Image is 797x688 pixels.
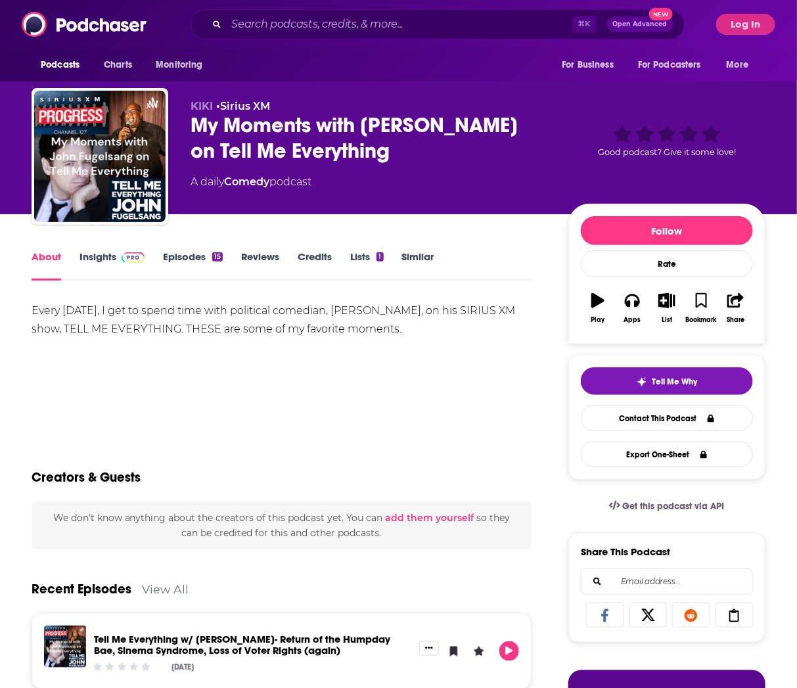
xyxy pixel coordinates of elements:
input: Email address... [592,569,742,594]
button: tell me why sparkleTell Me Why [581,367,753,395]
button: add them yourself [386,513,474,523]
span: Open Advanced [613,21,668,28]
button: Bookmark [684,285,718,332]
img: Podchaser - Follow, Share and Rate Podcasts [22,12,148,37]
div: Every [DATE], I get to spend time with political comedian, [PERSON_NAME], on his SIRIUS XM show, ... [32,302,532,338]
div: [DATE] [171,662,194,672]
button: Share [719,285,753,332]
img: My Moments with John Fugelsang on Tell Me Everything [34,91,166,222]
span: Good podcast? Give it some love! [598,147,736,157]
a: Tell Me Everything w/ John Fugelsang- Return of the Humpday Bae, Sinema Syndrome, Loss of Voter R... [94,633,390,656]
span: New [649,8,673,20]
a: Similar [402,250,434,281]
input: Search podcasts, credits, & more... [227,14,572,35]
button: open menu [553,53,630,78]
span: For Business [562,56,614,74]
span: More [727,56,749,74]
button: Log In [716,14,775,35]
button: Bookmark Episode [444,641,464,661]
div: 15 [212,252,223,262]
button: List [650,285,684,332]
a: InsightsPodchaser Pro [80,250,145,281]
a: Reviews [241,250,279,281]
div: Rate [581,250,753,277]
a: About [32,250,61,281]
button: Play [499,641,519,661]
button: Follow [581,216,753,245]
a: Episodes15 [163,250,223,281]
span: Podcasts [41,56,80,74]
div: Apps [624,316,641,324]
a: Charts [95,53,140,78]
span: ⌘ K [572,16,597,33]
a: Share on Reddit [672,603,710,628]
button: Apps [615,285,649,332]
img: tell me why sparkle [637,377,647,387]
a: Comedy [224,175,269,188]
button: Show More Button [419,641,439,656]
div: A daily podcast [191,174,311,190]
div: Share [727,316,744,324]
span: For Podcasters [638,56,701,74]
a: Share on X/Twitter [629,603,668,628]
span: Monitoring [156,56,202,74]
button: open menu [32,53,97,78]
div: Bookmark [686,316,717,324]
div: Community Rating: 0 out of 5 [92,662,152,672]
div: Search followers [581,568,753,595]
img: Tell Me Everything w/ John Fugelsang- Return of the Humpday Bae, Sinema Syndrome, Loss of Voter R... [44,626,86,668]
span: We don't know anything about the creators of this podcast yet . You can so they can be credited f... [53,512,511,538]
button: Open AdvancedNew [607,16,673,32]
a: View All [142,582,189,596]
span: • [216,100,270,112]
button: Play [581,285,615,332]
a: Contact This Podcast [581,405,753,431]
a: Share on Facebook [586,603,624,628]
h2: Creators & Guests [32,469,141,486]
span: Get this podcast via API [623,501,725,512]
img: Podchaser Pro [122,252,145,263]
a: Lists1 [350,250,383,281]
a: Credits [298,250,332,281]
a: Sirius XM [220,100,270,112]
div: Search podcasts, credits, & more... [191,9,685,39]
h3: Share This Podcast [581,545,670,558]
div: Good podcast? Give it some love! [568,100,765,181]
span: Tell Me Why [652,377,698,387]
button: Leave a Rating [469,641,489,661]
span: Charts [104,56,132,74]
div: List [662,316,672,324]
button: open menu [717,53,765,78]
a: Recent Episodes [32,581,131,597]
a: Get this podcast via API [599,490,735,522]
button: Export One-Sheet [581,442,753,467]
a: Copy Link [716,603,754,628]
span: KIKI [191,100,213,112]
div: 1 [376,252,383,262]
div: Play [591,316,605,324]
button: open menu [629,53,720,78]
button: open menu [147,53,219,78]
